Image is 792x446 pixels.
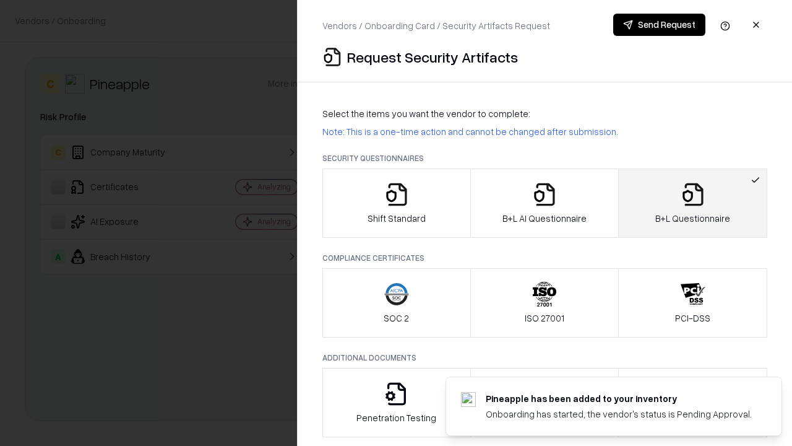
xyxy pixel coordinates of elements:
button: Privacy Policy [470,368,619,437]
p: B+L AI Questionnaire [502,212,587,225]
button: Penetration Testing [322,368,471,437]
button: Shift Standard [322,168,471,238]
p: Additional Documents [322,352,767,363]
button: SOC 2 [322,268,471,338]
button: B+L AI Questionnaire [470,168,619,238]
p: Note: This is a one-time action and cannot be changed after submission. [322,125,767,138]
p: Select the items you want the vendor to complete: [322,107,767,120]
p: PCI-DSS [675,312,710,325]
div: Pineapple has been added to your inventory [486,392,752,405]
button: B+L Questionnaire [618,168,767,238]
p: ISO 27001 [525,312,564,325]
p: B+L Questionnaire [655,212,730,225]
p: Penetration Testing [356,411,436,424]
p: Compliance Certificates [322,253,767,263]
p: Request Security Artifacts [347,47,518,67]
p: Security Questionnaires [322,153,767,164]
p: SOC 2 [384,312,409,325]
button: ISO 27001 [470,268,619,338]
img: pineappleenergy.com [461,392,476,407]
div: Onboarding has started, the vendor's status is Pending Approval. [486,408,752,421]
button: PCI-DSS [618,268,767,338]
p: Vendors / Onboarding Card / Security Artifacts Request [322,19,550,32]
button: Send Request [613,14,705,36]
button: Data Processing Agreement [618,368,767,437]
p: Shift Standard [368,212,426,225]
